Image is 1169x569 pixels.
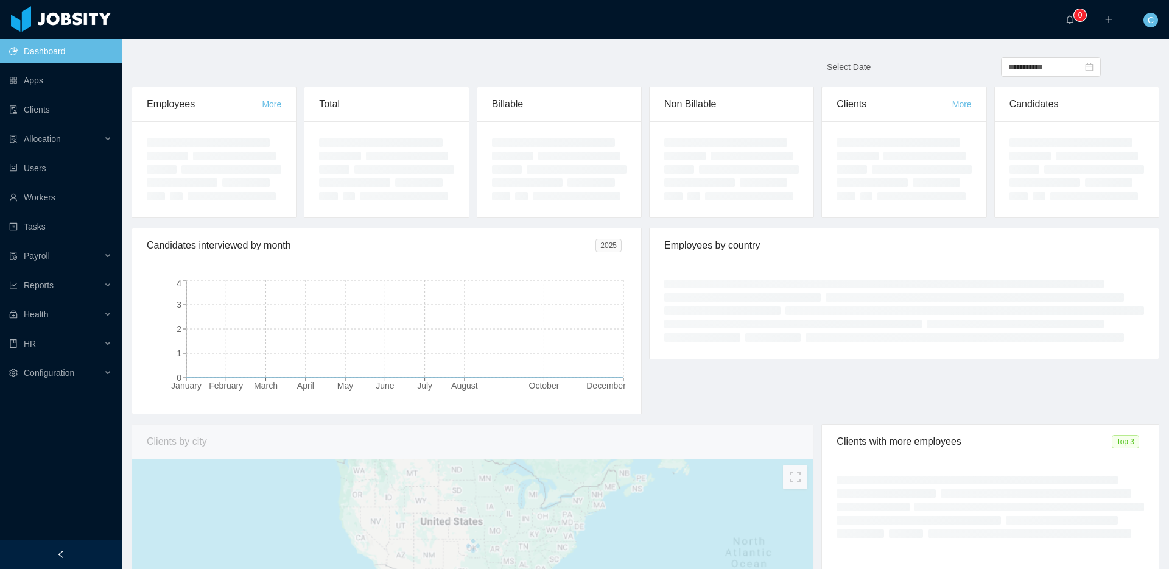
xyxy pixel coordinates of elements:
[24,339,36,348] span: HR
[319,87,454,121] div: Total
[492,87,627,121] div: Billable
[262,99,281,109] a: More
[177,300,181,309] tspan: 3
[9,39,112,63] a: icon: pie-chartDashboard
[177,348,181,358] tspan: 1
[209,381,243,391] tspan: February
[529,381,560,391] tspan: October
[171,381,202,391] tspan: January
[337,381,353,391] tspan: May
[9,310,18,319] i: icon: medicine-box
[177,373,181,383] tspan: 0
[1009,87,1144,121] div: Candidates
[952,99,972,109] a: More
[837,87,952,121] div: Clients
[9,281,18,289] i: icon: line-chart
[376,381,395,391] tspan: June
[24,368,74,378] span: Configuration
[451,381,478,391] tspan: August
[24,280,54,290] span: Reports
[1104,15,1113,24] i: icon: plus
[9,97,112,122] a: icon: auditClients
[9,214,112,239] a: icon: profileTasks
[24,134,61,144] span: Allocation
[1085,63,1094,71] i: icon: calendar
[9,252,18,260] i: icon: file-protect
[147,87,262,121] div: Employees
[9,135,18,143] i: icon: solution
[9,185,112,210] a: icon: userWorkers
[1112,435,1139,448] span: Top 3
[664,87,799,121] div: Non Billable
[827,62,871,72] span: Select Date
[1065,15,1074,24] i: icon: bell
[9,369,18,377] i: icon: setting
[9,68,112,93] a: icon: appstoreApps
[837,425,1111,459] div: Clients with more employees
[586,381,626,391] tspan: December
[9,339,18,348] i: icon: book
[177,278,181,288] tspan: 4
[595,239,622,252] span: 2025
[9,156,112,180] a: icon: robotUsers
[664,228,1144,263] div: Employees by country
[297,381,314,391] tspan: April
[24,251,50,261] span: Payroll
[177,324,181,334] tspan: 2
[147,228,595,263] div: Candidates interviewed by month
[1074,9,1086,21] sup: 0
[417,381,432,391] tspan: July
[254,381,278,391] tspan: March
[1148,13,1154,27] span: C
[24,309,48,319] span: Health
